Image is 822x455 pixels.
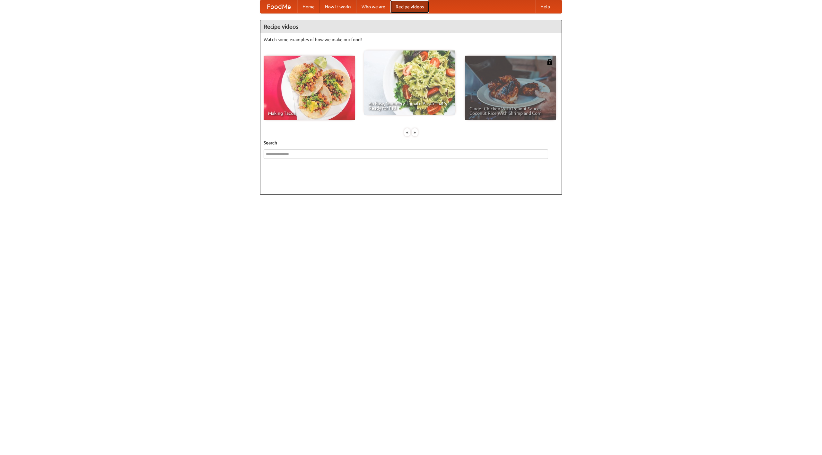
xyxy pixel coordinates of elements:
a: An Easy, Summery Tomato Pasta That's Ready for Fall [364,50,455,115]
a: How it works [320,0,356,13]
span: Making Tacos [268,111,350,115]
a: FoodMe [260,0,297,13]
div: » [412,128,418,136]
div: « [404,128,410,136]
img: 483408.png [547,59,553,65]
a: Recipe videos [390,0,429,13]
h5: Search [264,140,558,146]
h4: Recipe videos [260,20,562,33]
a: Help [535,0,555,13]
span: An Easy, Summery Tomato Pasta That's Ready for Fall [369,101,451,110]
a: Making Tacos [264,56,355,120]
p: Watch some examples of how we make our food! [264,36,558,43]
a: Who we are [356,0,390,13]
a: Home [297,0,320,13]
